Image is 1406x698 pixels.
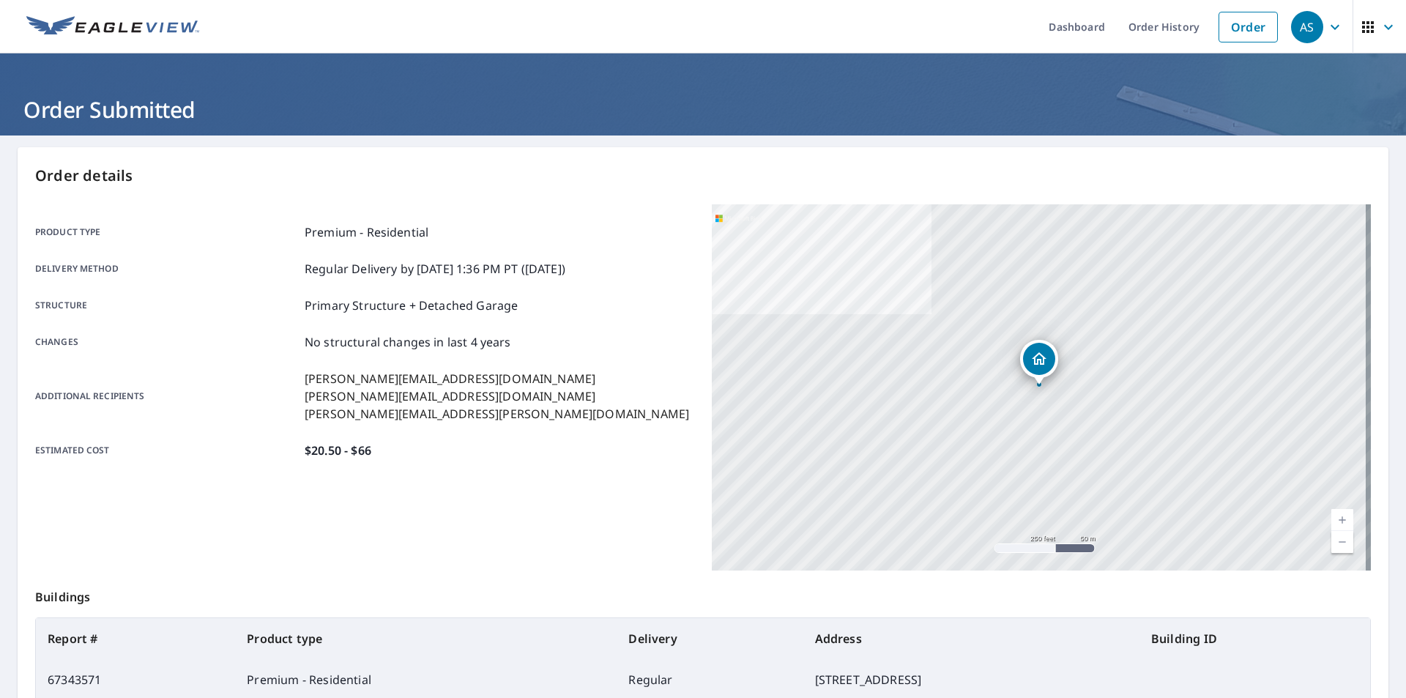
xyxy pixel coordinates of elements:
div: AS [1291,11,1323,43]
p: Structure [35,297,299,314]
p: Changes [35,333,299,351]
th: Building ID [1139,618,1370,659]
p: [PERSON_NAME][EMAIL_ADDRESS][DOMAIN_NAME] [305,387,689,405]
p: $20.50 - $66 [305,442,371,459]
div: Dropped pin, building 1, Residential property, 917 N 87th St East Saint Louis, IL 62203 [1020,340,1058,385]
img: EV Logo [26,16,199,38]
p: No structural changes in last 4 years [305,333,511,351]
p: Buildings [35,571,1371,617]
p: Regular Delivery by [DATE] 1:36 PM PT ([DATE]) [305,260,565,278]
a: Order [1219,12,1278,42]
a: Current Level 17, Zoom Out [1331,531,1353,553]
th: Address [803,618,1139,659]
p: [PERSON_NAME][EMAIL_ADDRESS][DOMAIN_NAME] [305,370,689,387]
th: Product type [235,618,617,659]
h1: Order Submitted [18,94,1388,125]
p: Product type [35,223,299,241]
p: [PERSON_NAME][EMAIL_ADDRESS][PERSON_NAME][DOMAIN_NAME] [305,405,689,423]
p: Order details [35,165,1371,187]
a: Current Level 17, Zoom In [1331,509,1353,531]
p: Primary Structure + Detached Garage [305,297,518,314]
p: Estimated cost [35,442,299,459]
p: Delivery method [35,260,299,278]
p: Additional recipients [35,370,299,423]
th: Report # [36,618,235,659]
th: Delivery [617,618,803,659]
p: Premium - Residential [305,223,428,241]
